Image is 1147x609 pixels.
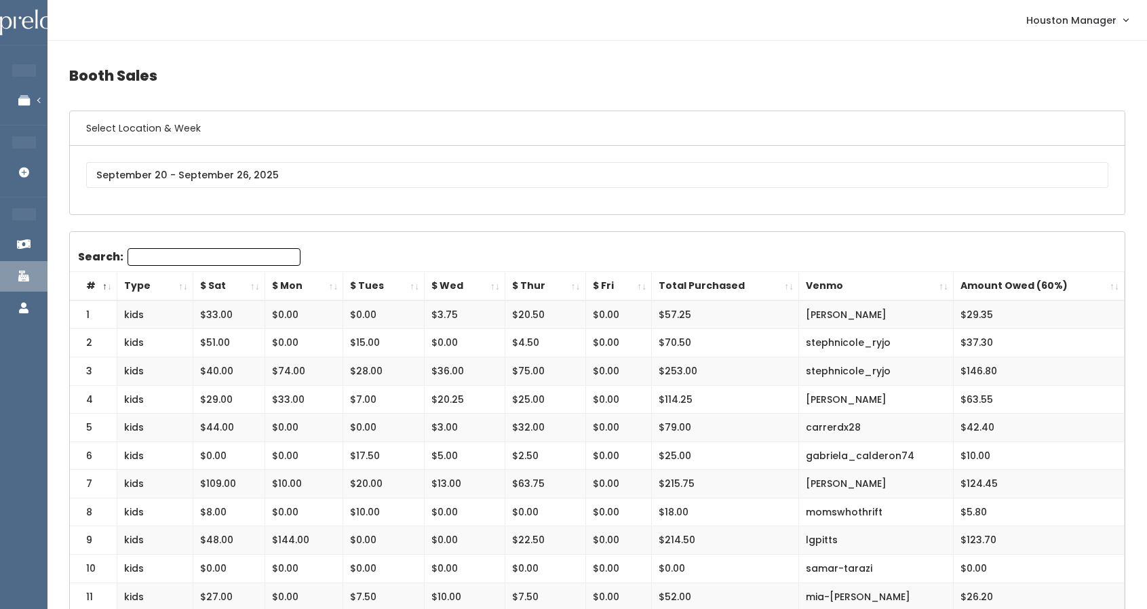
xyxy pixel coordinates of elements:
td: kids [117,357,193,385]
td: $63.55 [953,385,1124,414]
td: [PERSON_NAME] [799,385,954,414]
td: $33.00 [193,300,265,329]
td: kids [117,498,193,526]
td: [PERSON_NAME] [799,300,954,329]
th: $ Wed: activate to sort column ascending [425,272,505,300]
td: [PERSON_NAME] [799,470,954,498]
td: 6 [70,441,117,470]
td: $214.50 [652,526,799,555]
td: kids [117,385,193,414]
td: $10.00 [265,470,343,498]
td: $36.00 [425,357,505,385]
td: $109.00 [193,470,265,498]
td: $144.00 [265,526,343,555]
td: $215.75 [652,470,799,498]
td: $18.00 [652,498,799,526]
td: $0.00 [265,441,343,470]
td: $0.00 [193,555,265,583]
td: $0.00 [585,300,652,329]
h4: Booth Sales [69,57,1125,94]
td: carrerdx28 [799,414,954,442]
td: $42.40 [953,414,1124,442]
td: $0.00 [425,329,505,357]
td: $40.00 [193,357,265,385]
th: #: activate to sort column descending [70,272,117,300]
td: kids [117,470,193,498]
td: momswhothrift [799,498,954,526]
td: kids [117,329,193,357]
td: $0.00 [193,441,265,470]
td: $7.00 [343,385,425,414]
td: $0.00 [425,498,505,526]
td: $0.00 [585,414,652,442]
td: $13.00 [425,470,505,498]
td: $29.35 [953,300,1124,329]
td: $25.00 [652,441,799,470]
th: $ Fri: activate to sort column ascending [585,272,652,300]
td: kids [117,441,193,470]
td: $0.00 [265,555,343,583]
td: 8 [70,498,117,526]
th: Total Purchased: activate to sort column ascending [652,272,799,300]
td: $0.00 [585,470,652,498]
td: samar-tarazi [799,555,954,583]
h6: Select Location & Week [70,111,1125,146]
td: $124.45 [953,470,1124,498]
td: 2 [70,329,117,357]
td: $28.00 [343,357,425,385]
td: $0.00 [652,555,799,583]
td: $0.00 [953,555,1124,583]
td: lgpitts [799,526,954,555]
td: $63.75 [505,470,585,498]
td: $0.00 [585,555,652,583]
td: $123.70 [953,526,1124,555]
td: $0.00 [265,329,343,357]
td: 5 [70,414,117,442]
td: $0.00 [425,526,505,555]
td: $70.50 [652,329,799,357]
td: $0.00 [585,385,652,414]
td: $8.00 [193,498,265,526]
td: $0.00 [265,300,343,329]
td: stephnicole_ryjo [799,357,954,385]
td: $0.00 [343,526,425,555]
td: $5.00 [425,441,505,470]
td: $51.00 [193,329,265,357]
td: $20.00 [343,470,425,498]
td: kids [117,555,193,583]
td: $3.00 [425,414,505,442]
td: 1 [70,300,117,329]
td: $0.00 [585,526,652,555]
td: $20.25 [425,385,505,414]
td: $146.80 [953,357,1124,385]
label: Search: [78,248,300,266]
th: Type: activate to sort column ascending [117,272,193,300]
td: stephnicole_ryjo [799,329,954,357]
th: $ Mon: activate to sort column ascending [265,272,343,300]
a: Houston Manager [1013,5,1142,35]
th: $ Tues: activate to sort column ascending [343,272,425,300]
td: kids [117,414,193,442]
td: 7 [70,470,117,498]
td: $29.00 [193,385,265,414]
td: $22.50 [505,526,585,555]
td: 9 [70,526,117,555]
td: kids [117,300,193,329]
td: $75.00 [505,357,585,385]
td: $10.00 [343,498,425,526]
td: $4.50 [505,329,585,357]
td: $0.00 [343,300,425,329]
td: $253.00 [652,357,799,385]
td: $2.50 [505,441,585,470]
td: $25.00 [505,385,585,414]
td: $0.00 [505,555,585,583]
input: September 20 - September 26, 2025 [86,162,1108,188]
td: $10.00 [953,441,1124,470]
span: Houston Manager [1026,13,1116,28]
input: Search: [128,248,300,266]
th: Amount Owed (60%): activate to sort column ascending [953,272,1124,300]
td: $74.00 [265,357,343,385]
td: $5.80 [953,498,1124,526]
td: $0.00 [265,414,343,442]
td: $37.30 [953,329,1124,357]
